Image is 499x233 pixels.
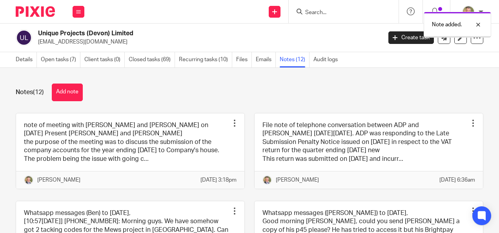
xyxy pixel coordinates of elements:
[388,31,434,44] a: Create task
[16,52,37,67] a: Details
[313,52,342,67] a: Audit logs
[84,52,125,67] a: Client tasks (0)
[16,88,44,96] h1: Notes
[16,29,32,46] img: svg%3E
[276,176,319,184] p: [PERSON_NAME]
[38,29,309,38] h2: Unique Projects (Devon) Limited
[33,89,44,95] span: (12)
[16,6,55,17] img: Pixie
[179,52,232,67] a: Recurring tasks (10)
[462,5,475,18] img: High%20Res%20Andrew%20Price%20Accountants_Poppy%20Jakes%20photography-1109.jpg
[38,38,377,46] p: [EMAIL_ADDRESS][DOMAIN_NAME]
[236,52,252,67] a: Files
[52,84,83,101] button: Add note
[37,176,80,184] p: [PERSON_NAME]
[262,175,272,185] img: High%20Res%20Andrew%20Price%20Accountants_Poppy%20Jakes%20photography-1109.jpg
[280,52,310,67] a: Notes (12)
[439,176,475,184] p: [DATE] 6:36am
[256,52,276,67] a: Emails
[41,52,80,67] a: Open tasks (7)
[24,175,33,185] img: High%20Res%20Andrew%20Price%20Accountants_Poppy%20Jakes%20photography-1109.jpg
[200,176,237,184] p: [DATE] 3:18pm
[129,52,175,67] a: Closed tasks (69)
[432,21,462,29] p: Note added.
